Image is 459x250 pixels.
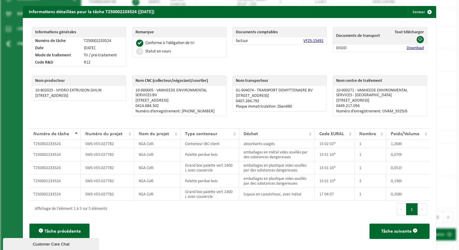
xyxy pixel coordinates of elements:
a: VF25-15491 [303,39,324,43]
td: KGA Colli [134,161,180,174]
span: Nombre [359,132,376,136]
a: Download [407,46,424,50]
p: 10-802025 - HYDRO EXTRUSION GHLIN [35,88,123,93]
h2: Informations détaillées pour la tâche T250002233524 ([DATE]) [23,6,160,17]
td: KGA Colli [134,174,180,188]
td: Mode de traitement [32,52,81,59]
td: factuur [233,37,271,45]
span: Numéro de tâche [33,132,69,136]
td: Palette perdue bois [181,174,239,188]
div: Affichage de l'élément 1 à 5 sur 5 éléments [32,204,107,215]
td: 2 [355,174,386,188]
p: 0449.217.094 [336,104,424,109]
td: 15 02 02* [315,140,355,148]
p: [STREET_ADDRESS] [236,94,324,98]
td: Date [32,45,81,52]
td: Grand box palette vert 1400 L avec couvercle [181,161,239,174]
th: Documents de transport [333,27,383,45]
td: 0,051t [386,161,430,174]
p: [STREET_ADDRESS] [35,94,123,98]
td: emballages en métal vides souillés par des substances dangereuses [239,148,315,161]
td: 15 01 10* [315,174,355,188]
p: 01-904074 - TRANSPORT DEMYTTENAERE BV [236,88,324,93]
p: 0407.264.792 [236,99,324,104]
button: 1 [406,203,418,215]
td: emballages en plastique vides souillés par des substances dangereuses [239,161,315,174]
th: Nom transporteur [233,76,327,86]
p: Plaque immatriculation: 2ban480 [236,104,324,109]
td: Code R&D [32,59,81,66]
td: R12 [81,59,126,66]
button: Previous [397,203,406,215]
td: 1 [355,148,386,161]
td: emballages en plastique vides souillés par des substances dangereuses [239,174,315,188]
span: Code EURAL [319,132,344,136]
td: tuyaux en caoutchouc, avec métal [239,188,315,201]
span: Poids/Volume [391,132,419,136]
th: Nom CNC (collecteur/négociant/courtier) [132,76,226,86]
td: absorbants usagés [239,140,315,148]
td: 15 01 10* [315,148,355,161]
td: 1 [355,140,386,148]
p: 10-000271 - VANHEEDE ENVIRONMENTAL SERVICES - [GEOGRAPHIC_DATA] [336,88,424,98]
span: Déchet [244,132,258,136]
span: Tout télécharger [395,30,424,34]
td: T250002233524 [29,140,81,148]
td: 0,070t [386,148,430,161]
p: 10-000005 - VANHEEDE ENVIRONMENTAL SERVICES BV [135,88,223,98]
button: Next [418,203,427,215]
p: 0414.684.502 [135,104,223,109]
div: Conforme à l’obligation de tri [145,41,194,45]
td: [DATE] [81,45,126,52]
td: 15 01 10* [315,161,355,174]
td: T250002233524 [29,188,81,201]
td: SWS-VES-027782 [81,148,134,161]
td: KGA Colli [134,140,180,148]
td: KGA Colli [134,188,180,201]
td: DIGID [333,45,383,52]
td: 0,208t [386,188,430,201]
td: SWS-VES-027782 [81,161,134,174]
td: 0,196t [386,174,430,188]
span: Nom du projet [139,132,169,136]
span: Tâche suivante [381,229,412,234]
p: [STREET_ADDRESS] [336,98,424,103]
th: Remarque [132,27,226,37]
div: Statut en cours [145,49,171,54]
button: Fermer [408,6,436,18]
span: Tâche précédente [44,229,81,234]
span: Type conteneur [185,132,217,136]
td: T250002233524 [29,161,81,174]
td: Grand box palette vert 1400 L avec couvercle [181,188,239,201]
td: Tri / pré-traitement [81,52,126,59]
th: Documents comptables [233,27,327,37]
td: 17 04 07 [315,188,355,201]
td: Conteneur IBC client [181,140,239,148]
td: KGA Colli [134,148,180,161]
td: Palette perdue bois [181,148,239,161]
td: 1,268t [386,140,430,148]
p: [STREET_ADDRESS] [135,98,223,103]
iframe: chat widget [3,237,100,250]
td: T250002233524 [29,148,81,161]
td: SWS-VES-027782 [81,188,134,201]
td: SWS-VES-027782 [81,140,134,148]
th: Nom producteur [32,76,126,86]
td: T250002233524 [29,174,81,188]
button: Tâche suivante [369,224,430,239]
span: Numéro du projet [85,132,123,136]
th: Informations générales [32,27,126,37]
td: Numéro de tâche [32,37,81,45]
p: Numéro d’enregistrement: [PHONE_NUMBER] [135,109,223,114]
button: Tâche précédente [29,224,90,239]
td: 1 [355,188,386,201]
td: SWS-VES-027782 [81,174,134,188]
td: 1 [355,161,386,174]
p: Numéro d’enregistrement: OVAM_9329/6 [336,109,424,114]
th: Nom centre de traitement [333,76,427,86]
td: T250002233524 [81,37,126,45]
